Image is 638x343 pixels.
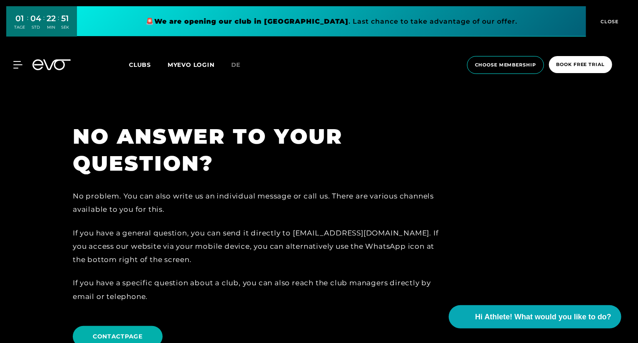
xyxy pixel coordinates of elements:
[129,61,151,69] span: Clubs
[58,13,59,35] div: :
[556,61,605,68] span: book free trial
[73,189,447,216] div: No problem. You can also write us an individual message or call us. There are various channels av...
[30,24,41,30] div: STD
[73,226,447,267] div: If you have a general question, you can send it directly to [EMAIL_ADDRESS][DOMAIN_NAME]. If you ...
[231,60,251,70] a: de
[547,56,615,74] a: book free trial
[73,276,447,303] div: If you have a specific question about a club, you can also reach the club managers directly by em...
[30,12,41,24] div: 04
[47,12,56,24] div: 22
[465,56,547,74] a: choose membership
[586,6,632,37] button: CLOSE
[231,61,241,69] span: de
[129,61,168,69] a: Clubs
[43,13,45,35] div: :
[599,18,619,25] span: CLOSE
[61,24,69,30] div: SEK
[73,123,447,177] h1: NO ANSWER TO YOUR QUESTION?
[449,305,621,328] button: Hi Athlete! What would you like to do?
[27,13,28,35] div: :
[14,12,25,24] div: 01
[47,24,56,30] div: MIN
[475,311,611,323] span: Hi Athlete! What would you like to do?
[61,12,69,24] div: 51
[475,61,536,69] span: choose membership
[168,61,215,69] a: MYEVO LOGIN
[93,332,143,341] span: CONTACTPAGE
[14,24,25,30] div: TAGE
